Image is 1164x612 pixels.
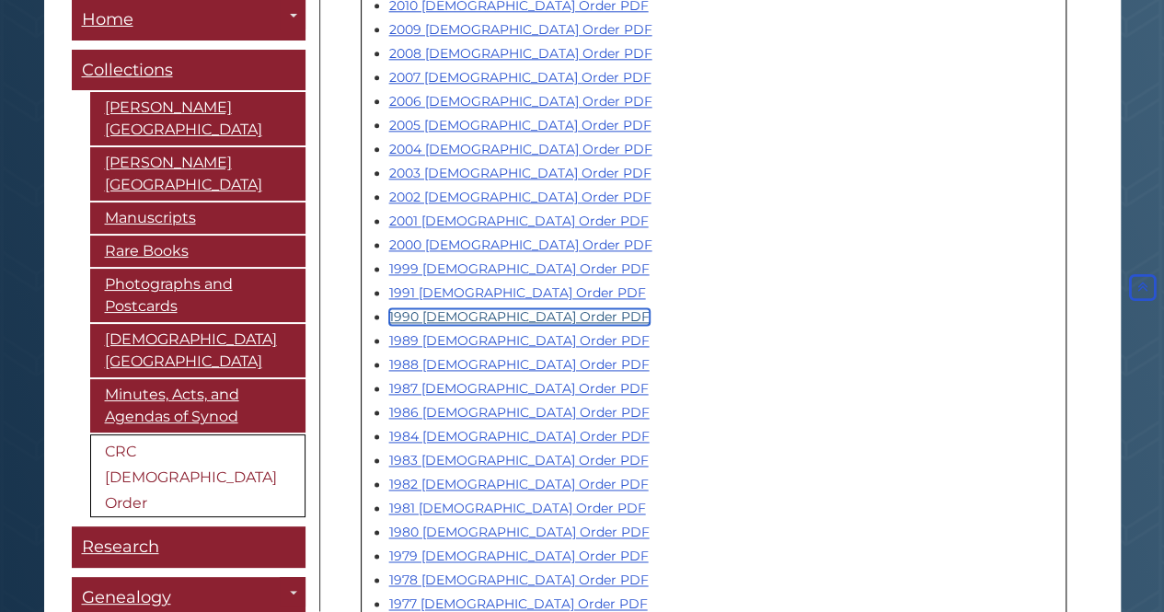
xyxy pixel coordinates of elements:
[82,61,173,81] span: Collections
[90,380,305,433] a: Minutes, Acts, and Agendas of Synod
[389,308,650,325] a: 1990 [DEMOGRAPHIC_DATA] Order PDF
[389,476,649,492] a: 1982 [DEMOGRAPHIC_DATA] Order PDF
[389,21,652,38] a: 2009 [DEMOGRAPHIC_DATA] Order PDF
[389,452,649,468] a: 1983 [DEMOGRAPHIC_DATA] Order PDF
[72,51,305,92] a: Collections
[389,165,651,181] a: 2003 [DEMOGRAPHIC_DATA] Order PDF
[389,356,650,373] a: 1988 [DEMOGRAPHIC_DATA] Order PDF
[389,117,651,133] a: 2005 [DEMOGRAPHIC_DATA] Order PDF
[90,203,305,235] a: Manuscripts
[389,141,652,157] a: 2004 [DEMOGRAPHIC_DATA] Order PDF
[72,527,305,569] a: Research
[90,435,305,518] a: CRC [DEMOGRAPHIC_DATA] Order
[389,284,646,301] a: 1991 [DEMOGRAPHIC_DATA] Order PDF
[90,270,305,323] a: Photographs and Postcards
[90,148,305,202] a: [PERSON_NAME][GEOGRAPHIC_DATA]
[389,380,649,397] a: 1987 [DEMOGRAPHIC_DATA] Order PDF
[389,572,649,588] a: 1978 [DEMOGRAPHIC_DATA] Order PDF
[389,189,651,205] a: 2002 [DEMOGRAPHIC_DATA] Order PDF
[82,537,159,558] span: Research
[82,588,171,608] span: Genealogy
[389,428,650,445] a: 1984 [DEMOGRAPHIC_DATA] Order PDF
[389,69,651,86] a: 2007 [DEMOGRAPHIC_DATA] Order PDF
[389,548,649,564] a: 1979 [DEMOGRAPHIC_DATA] Order PDF
[389,237,652,253] a: 2000 [DEMOGRAPHIC_DATA] Order PDF
[389,404,650,421] a: 1986 [DEMOGRAPHIC_DATA] Order PDF
[90,237,305,268] a: Rare Books
[90,325,305,378] a: [DEMOGRAPHIC_DATA][GEOGRAPHIC_DATA]
[389,213,649,229] a: 2001 [DEMOGRAPHIC_DATA] Order PDF
[389,332,650,349] a: 1989 [DEMOGRAPHIC_DATA] Order PDF
[389,45,652,62] a: 2008 [DEMOGRAPHIC_DATA] Order PDF
[1125,280,1159,296] a: Back to Top
[389,93,652,110] a: 2006 [DEMOGRAPHIC_DATA] Order PDF
[389,524,650,540] a: 1980 [DEMOGRAPHIC_DATA] Order PDF
[82,10,133,30] span: Home
[389,260,650,277] a: 1999 [DEMOGRAPHIC_DATA] Order PDF
[389,500,646,516] a: 1981 [DEMOGRAPHIC_DATA] Order PDF
[90,93,305,146] a: [PERSON_NAME][GEOGRAPHIC_DATA]
[389,595,648,612] a: 1977 [DEMOGRAPHIC_DATA] Order PDF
